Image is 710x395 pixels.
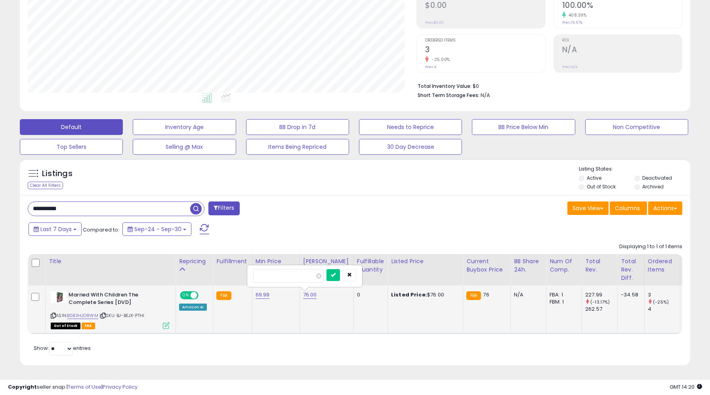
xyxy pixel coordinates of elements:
[418,83,471,89] b: Total Inventory Value:
[34,344,91,352] span: Show: entries
[83,226,119,234] span: Compared to:
[40,225,72,233] span: Last 7 Days
[466,291,481,300] small: FBA
[621,257,641,282] div: Total Rev. Diff.
[357,257,384,274] div: Fulfillable Quantity
[357,291,382,298] div: 0
[642,183,664,190] label: Archived
[28,182,63,189] div: Clear All Filters
[391,291,427,298] b: Listed Price:
[179,304,207,311] div: Amazon AI
[472,119,575,135] button: BB Price Below Min
[562,38,682,43] span: ROI
[103,383,137,391] a: Privacy Policy
[514,291,540,298] div: N/A
[418,81,676,90] li: $0
[29,222,82,236] button: Last 7 Days
[197,292,210,299] span: OFF
[562,20,582,25] small: Prev: 19.67%
[567,201,609,215] button: Save View
[256,257,296,266] div: Min Price
[418,92,479,99] b: Short Term Storage Fees:
[256,291,270,299] a: 69.99
[181,292,191,299] span: ON
[429,57,450,63] small: -25.00%
[8,384,137,391] div: seller snap | |
[481,91,490,99] span: N/A
[585,306,617,313] div: 262.57
[619,243,682,251] div: Displaying 1 to 1 of 1 items
[179,257,210,266] div: Repricing
[648,306,680,313] div: 4
[303,291,317,299] a: 76.00
[585,257,614,274] div: Total Rev.
[483,291,489,298] span: 76
[51,323,80,329] span: All listings that are currently out of stock and unavailable for purchase on Amazon
[359,139,462,155] button: 30 Day Decrease
[425,38,545,43] span: Ordered Items
[550,298,576,306] div: FBM: 1
[648,291,680,298] div: 3
[133,139,236,155] button: Selling @ Max
[585,119,688,135] button: Non Competitive
[562,45,682,56] h2: N/A
[20,139,123,155] button: Top Sellers
[391,257,460,266] div: Listed Price
[133,119,236,135] button: Inventory Age
[648,201,682,215] button: Actions
[425,20,444,25] small: Prev: $0.00
[562,65,578,69] small: Prev: N/A
[425,1,545,11] h2: $0.00
[585,291,617,298] div: 227.99
[216,257,248,266] div: Fulfillment
[82,323,95,329] span: FBA
[615,204,640,212] span: Columns
[216,291,231,300] small: FBA
[42,168,73,179] h5: Listings
[49,257,172,266] div: Title
[653,299,669,305] small: (-25%)
[566,12,587,18] small: 408.39%
[550,257,578,274] div: Num of Comp.
[359,119,462,135] button: Needs to Reprice
[303,257,350,266] div: [PERSON_NAME]
[68,383,101,391] a: Terms of Use
[670,383,702,391] span: 2025-10-8 14:20 GMT
[587,183,616,190] label: Out of Stock
[51,291,170,328] div: ASIN:
[514,257,543,274] div: BB Share 24h.
[562,1,682,11] h2: 100.00%
[99,312,144,319] span: | SKU: BJ-BEJX-PTHI
[391,291,457,298] div: $76.00
[122,222,191,236] button: Sep-24 - Sep-30
[134,225,181,233] span: Sep-24 - Sep-30
[246,139,349,155] button: Items Being Repriced
[587,175,601,181] label: Active
[208,201,239,215] button: Filters
[648,257,677,274] div: Ordered Items
[590,299,610,305] small: (-13.17%)
[579,165,690,173] p: Listing States:
[621,291,638,298] div: -34.58
[425,45,545,56] h2: 3
[69,291,165,308] b: Married With Children The Complete Series [DVD]
[425,65,436,69] small: Prev: 4
[20,119,123,135] button: Default
[550,291,576,298] div: FBA: 1
[246,119,349,135] button: BB Drop in 7d
[8,383,37,391] strong: Copyright
[51,291,67,303] img: 41kOIfi7A9L._SL40_.jpg
[642,175,672,181] label: Deactivated
[610,201,647,215] button: Columns
[67,312,98,319] a: B0B3HJD8WM
[466,257,507,274] div: Current Buybox Price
